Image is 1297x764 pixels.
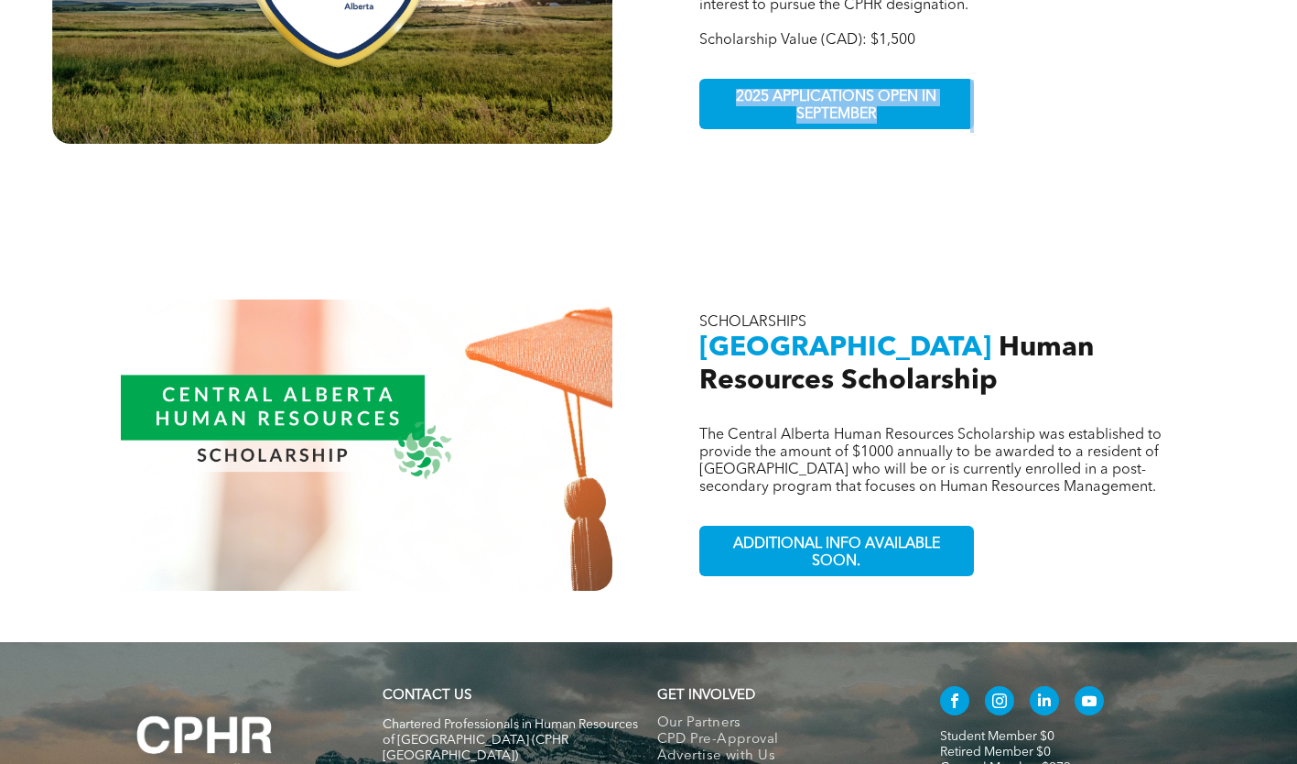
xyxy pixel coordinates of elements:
[383,689,471,703] a: CONTACT US
[940,686,969,720] a: facebook
[699,428,1162,495] span: The Central Alberta Human Resources Scholarship was established to provide the amount of $1000 an...
[940,746,1051,759] a: Retired Member $0
[657,732,902,748] a: CPD Pre-Approval
[1075,686,1104,720] a: youtube
[703,80,970,133] span: 2025 APPLICATIONS OPEN IN SEPTEMBER
[699,334,991,362] span: [GEOGRAPHIC_DATA]
[699,526,974,576] a: ADDITIONAL INFO AVAILABLE SOON.
[699,315,806,330] span: SCHOLARSHIPS
[383,718,638,762] span: Chartered Professionals in Human Resources of [GEOGRAPHIC_DATA] (CPHR [GEOGRAPHIC_DATA])
[940,730,1054,743] a: Student Member $0
[657,715,902,732] a: Our Partners
[1030,686,1059,720] a: linkedin
[699,33,915,48] span: Scholarship Value (CAD): $1,500
[985,686,1014,720] a: instagram
[657,689,755,703] span: GET INVOLVED
[699,334,1094,395] span: Human Resources Scholarship
[703,527,970,580] span: ADDITIONAL INFO AVAILABLE SOON.
[699,79,974,129] a: 2025 APPLICATIONS OPEN IN SEPTEMBER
